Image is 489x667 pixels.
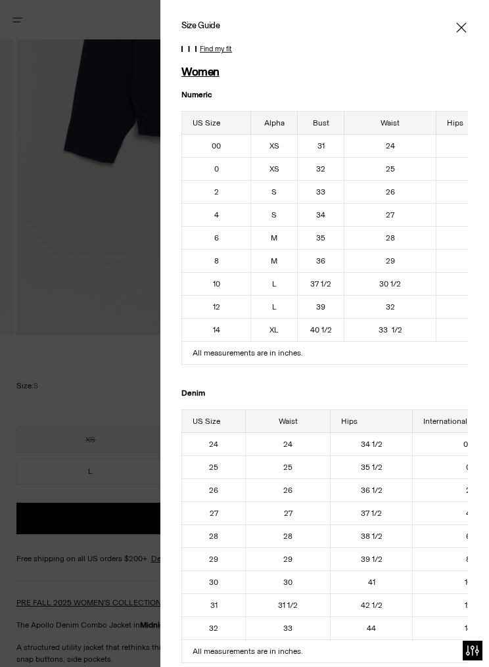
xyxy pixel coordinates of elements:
[344,181,436,204] td: 26
[251,204,298,227] td: S
[331,410,412,433] th: Hips
[246,571,331,594] td: 30
[181,388,205,398] strong: Denim
[331,525,412,548] td: 38 1/2
[246,594,331,617] td: 31 1/2
[182,319,251,342] td: 14
[182,502,246,525] td: 27
[182,548,246,571] td: 29
[298,135,344,158] td: 31
[344,296,436,319] td: 32
[182,571,246,594] td: 30
[331,571,412,594] td: 41
[331,502,412,525] td: 37 1/2
[344,273,436,296] td: 30 1/2
[331,479,412,502] td: 36 1/2
[251,181,298,204] td: S
[182,227,251,250] td: 6
[298,112,344,135] th: Bust
[182,112,251,135] th: US Size
[298,250,344,273] td: 36
[182,273,251,296] td: 10
[182,181,251,204] td: 2
[246,479,331,502] td: 26
[298,296,344,319] td: 39
[331,456,412,479] td: 35 1/2
[251,319,298,342] td: XL
[246,456,331,479] td: 25
[246,525,331,548] td: 28
[331,617,412,640] td: 44
[182,479,246,502] td: 26
[246,502,331,525] td: 27
[246,410,331,433] th: Waist
[344,112,436,135] th: Waist
[298,273,344,296] td: 37 1/2
[344,135,436,158] td: 24
[251,112,298,135] th: Alpha
[331,433,412,456] td: 34 1/2
[182,135,251,158] td: 00
[182,617,246,640] td: 32
[344,227,436,250] td: 28
[298,158,344,181] td: 32
[344,319,436,342] td: 33 1/2
[251,158,298,181] td: XS
[182,296,251,319] td: 12
[455,21,468,34] button: Close
[251,135,298,158] td: XS
[11,617,132,656] iframe: Sign Up via Text for Offers
[182,456,246,479] td: 25
[251,250,298,273] td: M
[181,90,212,99] strong: Numeric
[182,204,251,227] td: 4
[181,65,220,78] strong: Women
[182,525,246,548] td: 28
[182,158,251,181] td: 0
[344,204,436,227] td: 27
[331,594,412,617] td: 42 1/2
[246,617,331,640] td: 33
[298,204,344,227] td: 34
[246,433,331,456] td: 24
[298,227,344,250] td: 35
[298,319,344,342] td: 40 1/2
[251,296,298,319] td: L
[182,250,251,273] td: 8
[246,548,331,571] td: 29
[344,158,436,181] td: 25
[182,594,246,617] td: 31
[251,273,298,296] td: L
[182,433,246,456] td: 24
[251,227,298,250] td: M
[331,548,412,571] td: 39 1/2
[182,410,246,433] th: US Size
[298,181,344,204] td: 33
[344,250,436,273] td: 29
